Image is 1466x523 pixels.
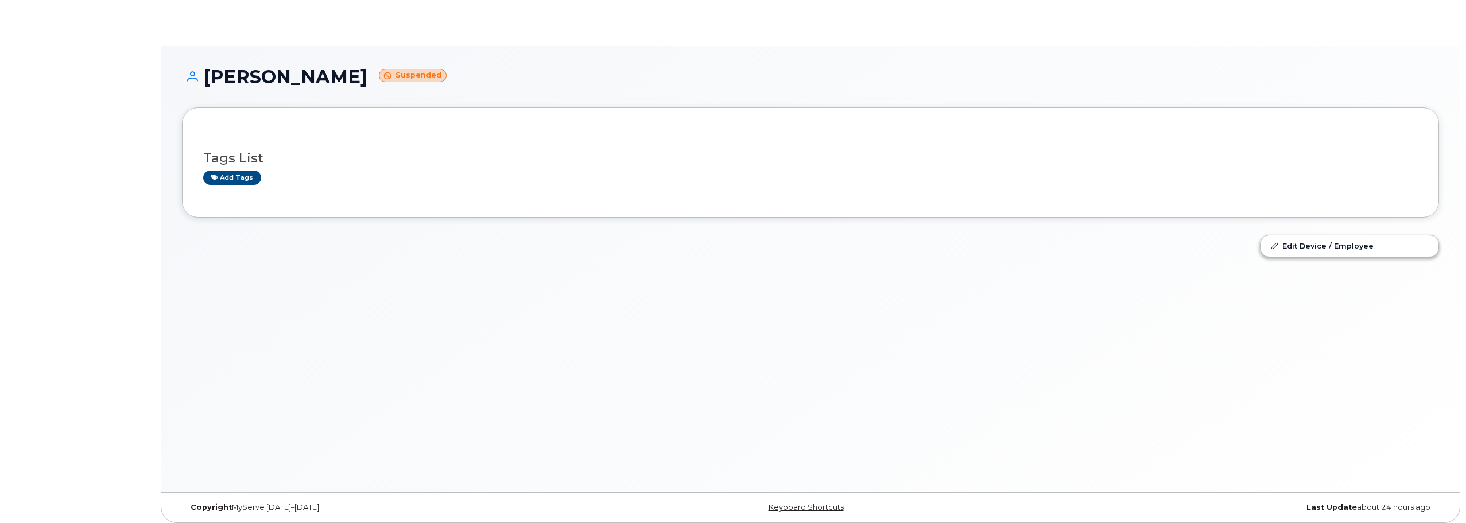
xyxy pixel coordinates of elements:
strong: Last Update [1306,503,1357,512]
h1: [PERSON_NAME] [182,67,1439,87]
strong: Copyright [191,503,232,512]
a: Keyboard Shortcuts [769,503,844,512]
small: Suspended [379,69,447,82]
a: Edit Device / Employee [1261,235,1438,256]
a: Add tags [203,171,261,185]
h3: Tags List [203,151,1418,165]
div: about 24 hours ago [1020,503,1439,512]
div: MyServe [DATE]–[DATE] [182,503,601,512]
